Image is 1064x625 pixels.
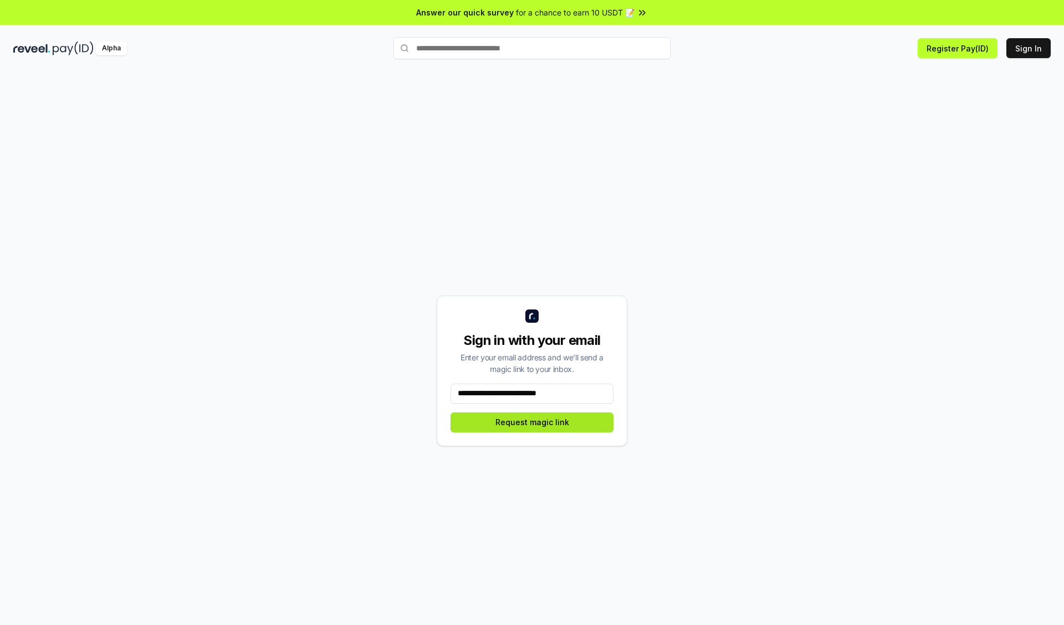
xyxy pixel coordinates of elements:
img: reveel_dark [13,42,50,55]
img: pay_id [53,42,94,55]
button: Request magic link [451,412,613,432]
div: Alpha [96,42,127,55]
span: Answer our quick survey [416,7,514,18]
span: for a chance to earn 10 USDT 📝 [516,7,635,18]
button: Sign In [1006,38,1051,58]
div: Sign in with your email [451,332,613,349]
div: Enter your email address and we’ll send a magic link to your inbox. [451,352,613,375]
button: Register Pay(ID) [918,38,997,58]
img: logo_small [525,309,539,323]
